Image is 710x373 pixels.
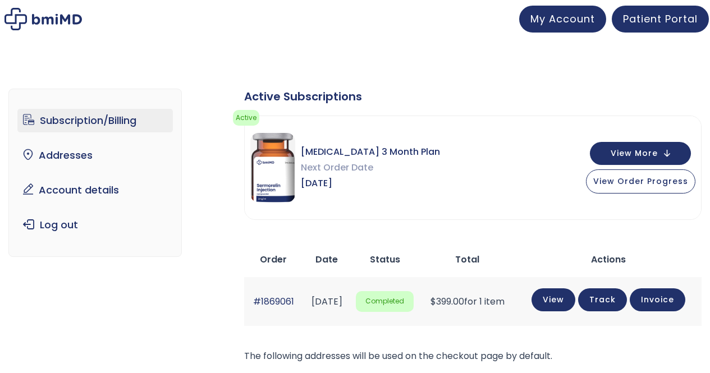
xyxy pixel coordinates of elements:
span: View Order Progress [593,176,688,187]
span: Completed [356,291,414,312]
span: Active [233,110,259,126]
td: for 1 item [419,277,515,326]
p: The following addresses will be used on the checkout page by default. [244,348,702,364]
span: Next Order Date [301,160,440,176]
a: Addresses [17,144,173,167]
span: 399.00 [430,295,464,308]
span: Status [370,253,400,266]
img: My account [4,8,82,30]
span: $ [430,295,436,308]
a: Patient Portal [612,6,709,33]
span: Total [455,253,479,266]
span: Actions [591,253,626,266]
a: Log out [17,213,173,237]
span: View More [611,150,658,157]
span: Date [315,253,338,266]
span: Order [260,253,287,266]
a: Subscription/Billing [17,109,173,132]
button: View More [590,142,691,165]
time: [DATE] [312,295,342,308]
span: [DATE] [301,176,440,191]
span: My Account [530,12,595,26]
a: My Account [519,6,606,33]
a: Track [578,288,627,311]
nav: Account pages [8,89,182,257]
a: Invoice [630,288,685,311]
a: #1869061 [253,295,294,308]
span: Patient Portal [623,12,698,26]
a: Account details [17,178,173,202]
button: View Order Progress [586,169,695,194]
span: [MEDICAL_DATA] 3 Month Plan [301,144,440,160]
div: Active Subscriptions [244,89,702,104]
a: View [532,288,575,311]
